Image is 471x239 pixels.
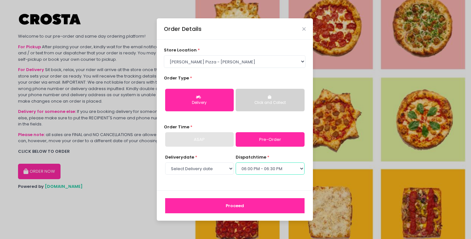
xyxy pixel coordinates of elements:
div: Click and Collect [240,100,300,106]
button: Delivery [165,89,234,111]
a: Pre-Order [236,132,304,147]
button: Proceed [165,198,305,214]
span: dispatch time [236,154,266,160]
span: Delivery date [165,154,194,160]
span: Order Time [164,124,189,130]
button: Close [302,27,306,31]
div: Delivery [170,100,229,106]
div: Order Details [164,25,202,33]
span: Order Type [164,75,189,81]
button: Click and Collect [236,89,304,111]
span: store location [164,47,197,53]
